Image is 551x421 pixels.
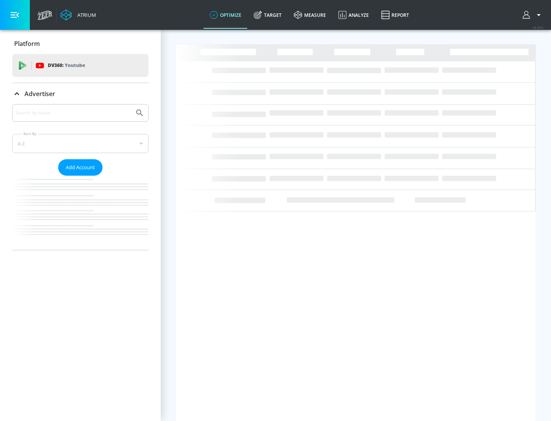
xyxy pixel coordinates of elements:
div: A-Z [12,134,148,153]
input: Search by name [15,108,131,118]
p: Platform [14,39,40,48]
a: optimize [204,1,248,29]
button: Add Account [58,159,103,176]
p: DV360: [48,61,85,70]
span: Add Account [66,163,95,172]
a: Report [375,1,415,29]
a: Atrium [60,9,96,21]
span: v 4.28.0 [533,25,543,29]
p: Advertiser [24,90,55,98]
a: Analyze [332,1,375,29]
div: Advertiser [12,83,148,104]
div: DV360: Youtube [12,54,148,77]
div: Atrium [74,11,96,18]
label: Sort By [22,131,38,136]
p: Youtube [65,61,85,69]
div: Advertiser [12,104,148,250]
nav: list of Advertiser [12,176,148,250]
a: measure [288,1,332,29]
div: Platform [12,33,148,54]
a: Target [248,1,288,29]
